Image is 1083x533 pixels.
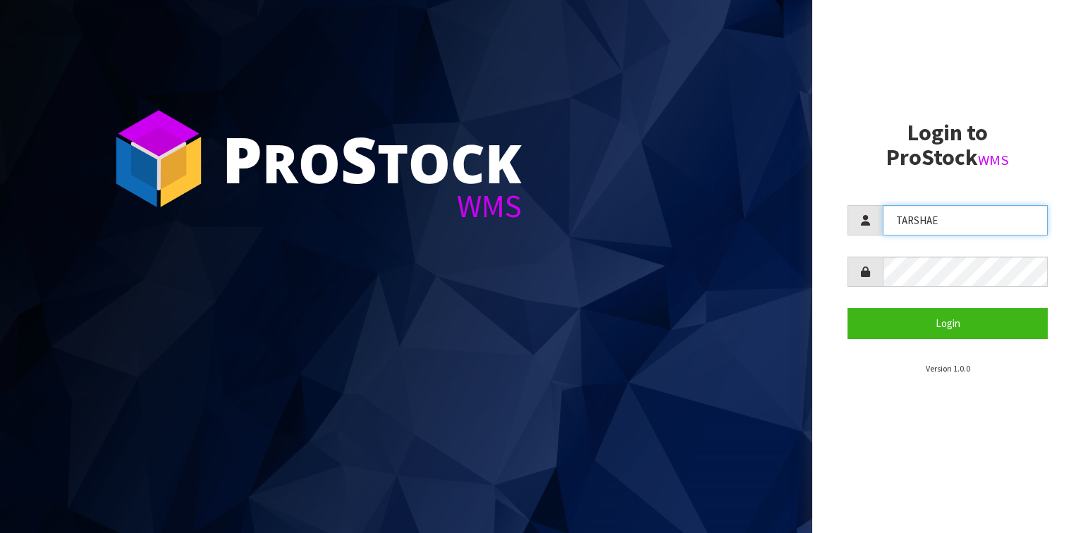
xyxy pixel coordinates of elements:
div: ro tock [222,127,522,190]
small: WMS [978,151,1009,169]
img: ProStock Cube [106,106,212,212]
span: P [222,116,262,202]
input: Username [883,205,1048,235]
h2: Login to ProStock [848,121,1048,170]
div: WMS [222,190,522,222]
span: S [341,116,377,202]
small: Version 1.0.0 [926,363,970,374]
button: Login [848,308,1048,338]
